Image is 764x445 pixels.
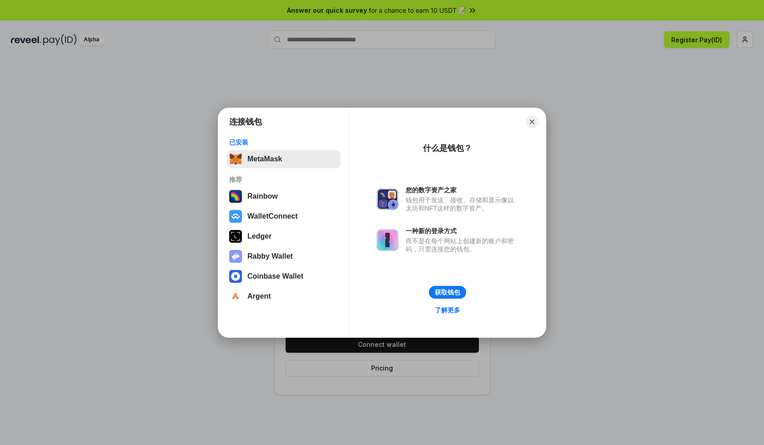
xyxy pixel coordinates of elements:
[229,153,242,165] img: svg+xml,%3Csvg%20fill%3D%22none%22%20height%3D%2233%22%20viewBox%3D%220%200%2035%2033%22%20width%...
[226,150,341,168] button: MetaMask
[406,227,518,235] div: 一种新的登录方式
[429,304,466,316] a: 了解更多
[229,138,338,146] div: 已安装
[406,196,518,212] div: 钱包用于发送、接收、存储和显示像以太坊和NFT这样的数字资产。
[247,272,303,280] div: Coinbase Wallet
[226,247,341,265] button: Rabby Wallet
[226,267,341,285] button: Coinbase Wallet
[435,288,460,296] div: 获取钱包
[429,286,466,299] button: 获取钱包
[247,292,271,300] div: Argent
[435,306,460,314] div: 了解更多
[229,250,242,263] img: svg+xml,%3Csvg%20xmlns%3D%22http%3A%2F%2Fwww.w3.org%2F2000%2Fsvg%22%20fill%3D%22none%22%20viewBox...
[226,187,341,205] button: Rainbow
[229,210,242,223] img: svg+xml,%3Csvg%20width%3D%2228%22%20height%3D%2228%22%20viewBox%3D%220%200%2028%2028%22%20fill%3D...
[377,229,398,251] img: svg+xml,%3Csvg%20xmlns%3D%22http%3A%2F%2Fwww.w3.org%2F2000%2Fsvg%22%20fill%3D%22none%22%20viewBox...
[526,115,538,128] button: Close
[226,287,341,305] button: Argent
[406,237,518,253] div: 而不是在每个网站上创建新的账户和密码，只需连接您的钱包。
[226,227,341,245] button: Ledger
[247,232,271,240] div: Ledger
[377,188,398,210] img: svg+xml,%3Csvg%20xmlns%3D%22http%3A%2F%2Fwww.w3.org%2F2000%2Fsvg%22%20fill%3D%22none%22%20viewBox...
[423,143,472,154] div: 什么是钱包？
[229,190,242,203] img: svg+xml,%3Csvg%20width%3D%22120%22%20height%3D%22120%22%20viewBox%3D%220%200%20120%20120%22%20fil...
[229,116,262,127] h1: 连接钱包
[229,270,242,283] img: svg+xml,%3Csvg%20width%3D%2228%22%20height%3D%2228%22%20viewBox%3D%220%200%2028%2028%22%20fill%3D...
[406,186,518,194] div: 您的数字资产之家
[226,207,341,225] button: WalletConnect
[247,192,278,200] div: Rainbow
[229,175,338,184] div: 推荐
[247,155,282,163] div: MetaMask
[247,212,298,220] div: WalletConnect
[247,252,293,260] div: Rabby Wallet
[229,230,242,243] img: svg+xml,%3Csvg%20xmlns%3D%22http%3A%2F%2Fwww.w3.org%2F2000%2Fsvg%22%20width%3D%2228%22%20height%3...
[229,290,242,303] img: svg+xml,%3Csvg%20width%3D%2228%22%20height%3D%2228%22%20viewBox%3D%220%200%2028%2028%22%20fill%3D...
